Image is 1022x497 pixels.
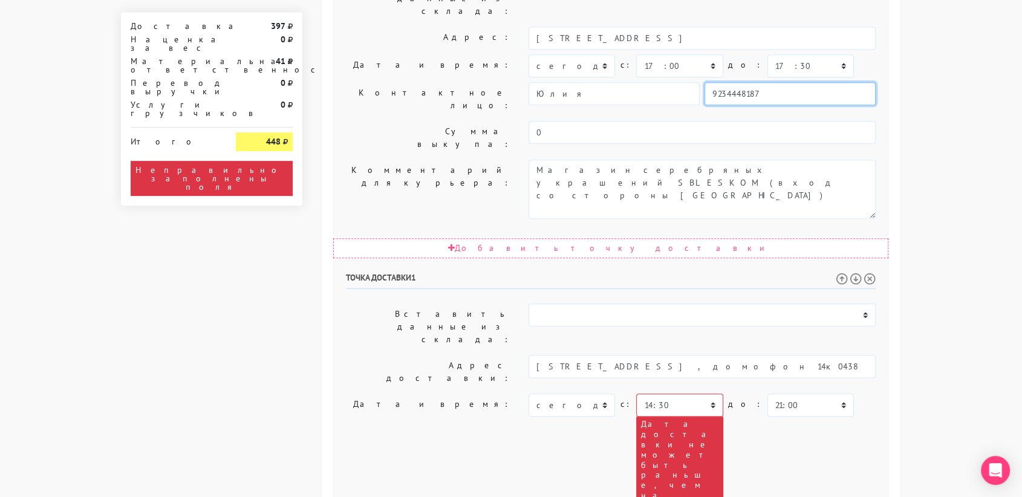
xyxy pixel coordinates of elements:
[529,82,700,105] input: Имя
[620,54,631,76] label: c:
[131,161,293,196] div: Неправильно заполнены поля
[981,456,1010,485] div: Open Intercom Messenger
[131,132,218,146] div: Итого
[122,100,227,117] div: Услуги грузчиков
[266,136,281,147] strong: 448
[337,121,519,155] label: Сумма выкупа:
[337,304,519,350] label: Вставить данные из склада:
[122,22,227,30] div: Доставка
[337,355,519,389] label: Адрес доставки:
[271,21,285,31] strong: 397
[122,35,227,52] div: Наценка за вес
[620,394,631,415] label: c:
[276,56,285,67] strong: 41
[728,54,763,76] label: до:
[333,238,888,258] div: Добавить точку доставки
[281,99,285,110] strong: 0
[122,57,227,74] div: Материальная ответственность
[337,160,519,219] label: Комментарий для курьера:
[705,82,876,105] input: Телефон
[281,34,285,45] strong: 0
[281,77,285,88] strong: 0
[411,272,416,283] span: 1
[346,273,876,289] h6: Точка доставки
[337,54,519,77] label: Дата и время:
[337,27,519,50] label: Адрес:
[728,394,763,415] label: до:
[122,79,227,96] div: Перевод выручки
[337,82,519,116] label: Контактное лицо:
